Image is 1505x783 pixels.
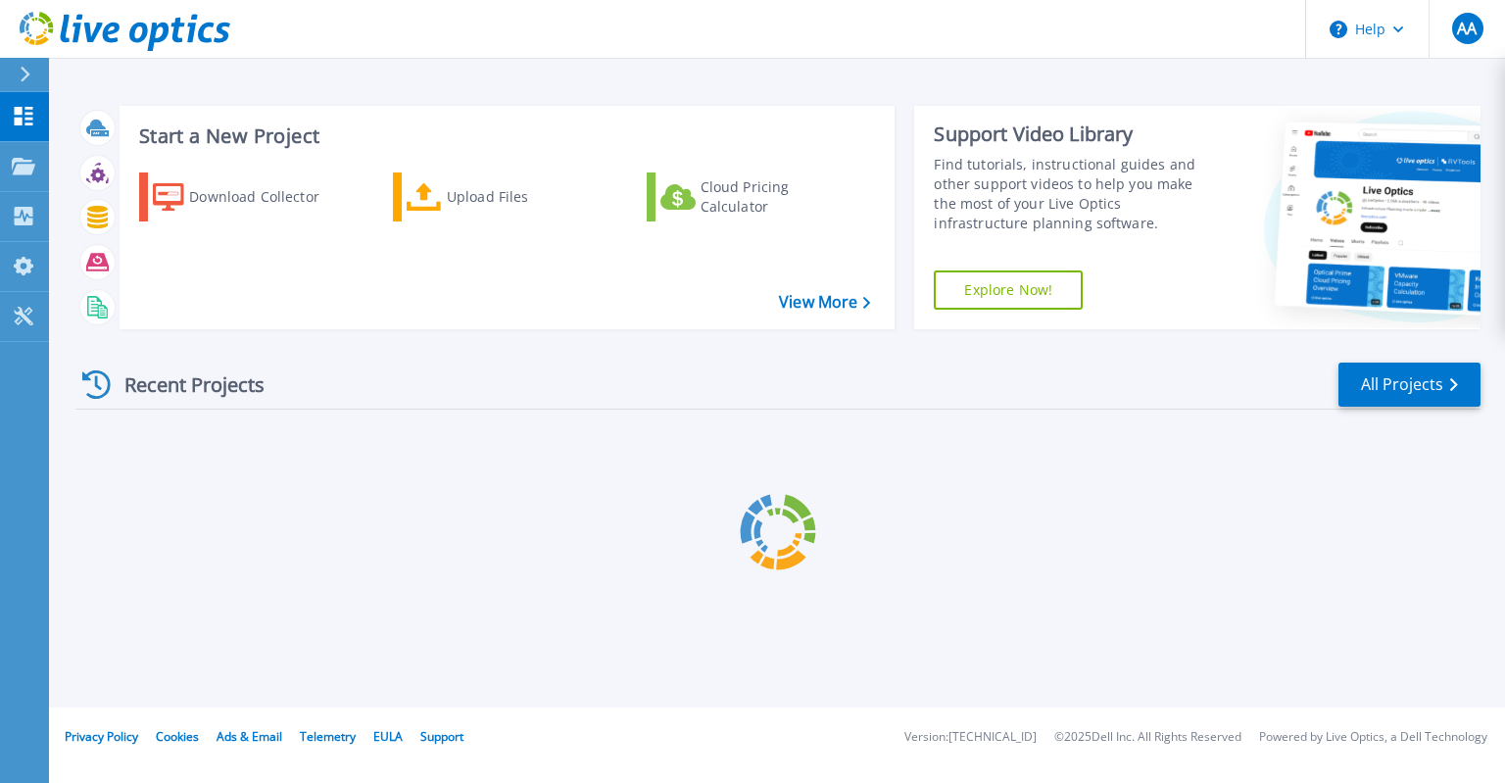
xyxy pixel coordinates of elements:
a: Support [420,728,463,745]
div: Download Collector [189,177,346,217]
a: Cookies [156,728,199,745]
a: EULA [373,728,403,745]
a: Privacy Policy [65,728,138,745]
li: Powered by Live Optics, a Dell Technology [1259,731,1487,744]
a: View More [779,293,870,312]
span: AA [1457,21,1477,36]
h3: Start a New Project [139,125,870,147]
a: All Projects [1338,363,1481,407]
a: Telemetry [300,728,356,745]
a: Cloud Pricing Calculator [647,172,865,221]
div: Recent Projects [75,361,291,409]
a: Explore Now! [934,270,1083,310]
div: Support Video Library [934,122,1218,147]
li: Version: [TECHNICAL_ID] [904,731,1037,744]
li: © 2025 Dell Inc. All Rights Reserved [1054,731,1241,744]
a: Download Collector [139,172,358,221]
div: Find tutorials, instructional guides and other support videos to help you make the most of your L... [934,155,1218,233]
a: Upload Files [393,172,611,221]
div: Upload Files [447,177,604,217]
a: Ads & Email [217,728,282,745]
div: Cloud Pricing Calculator [701,177,857,217]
